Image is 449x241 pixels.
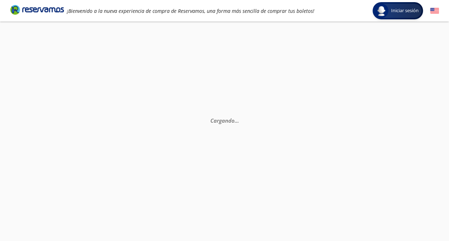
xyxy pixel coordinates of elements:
a: Brand Logo [10,4,64,17]
span: . [238,117,239,124]
span: . [236,117,238,124]
em: ¡Bienvenido a la nueva experiencia de compra de Reservamos, una forma más sencilla de comprar tus... [67,8,314,14]
i: Brand Logo [10,4,64,15]
em: Cargando [210,117,239,124]
span: Iniciar sesión [388,7,421,14]
button: English [430,6,439,15]
span: . [235,117,236,124]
